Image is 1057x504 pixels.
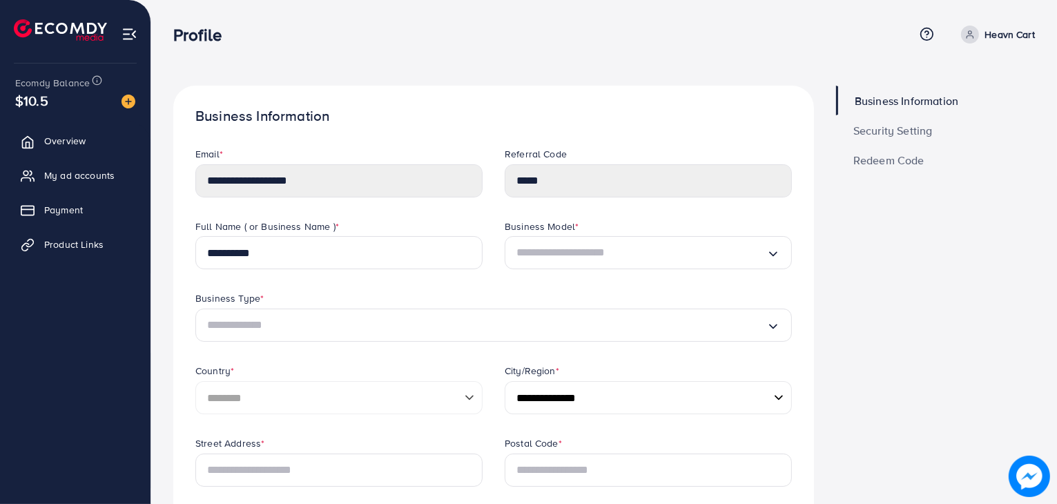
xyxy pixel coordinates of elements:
[1011,458,1047,494] img: image
[10,231,140,258] a: Product Links
[855,95,958,106] span: Business Information
[44,238,104,251] span: Product Links
[15,90,48,110] span: $10.5
[44,134,86,148] span: Overview
[195,309,792,342] div: Search for option
[985,26,1035,43] p: Heavn Cart
[516,242,766,264] input: Search for option
[195,364,234,378] label: Country
[505,220,579,233] label: Business Model
[15,76,90,90] span: Ecomdy Balance
[956,26,1035,43] a: Heavn Cart
[173,25,233,45] h3: Profile
[10,196,140,224] a: Payment
[122,95,135,108] img: image
[10,127,140,155] a: Overview
[505,364,559,378] label: City/Region
[505,436,562,450] label: Postal Code
[44,203,83,217] span: Payment
[505,147,567,161] label: Referral Code
[505,236,792,269] div: Search for option
[14,19,107,41] img: logo
[195,436,264,450] label: Street Address
[195,147,223,161] label: Email
[195,220,339,233] label: Full Name ( or Business Name )
[10,162,140,189] a: My ad accounts
[207,314,766,336] input: Search for option
[853,155,924,166] span: Redeem Code
[122,26,137,42] img: menu
[195,108,792,125] h1: Business Information
[195,291,264,305] label: Business Type
[44,168,115,182] span: My ad accounts
[853,125,933,136] span: Security Setting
